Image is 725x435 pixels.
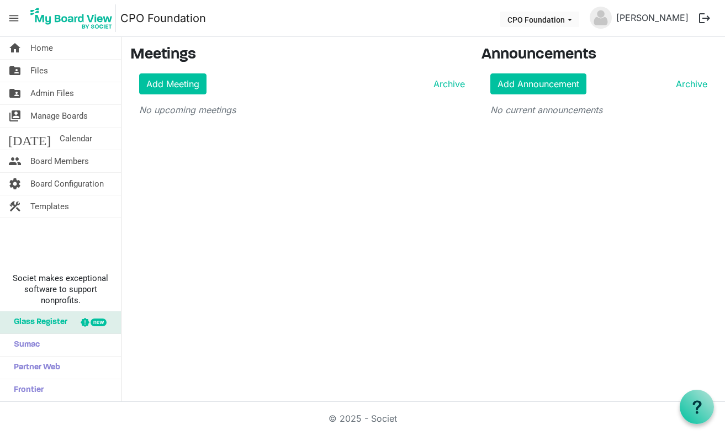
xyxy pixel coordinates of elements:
a: © 2025 - Societ [329,413,397,424]
span: Files [30,60,48,82]
span: switch_account [8,105,22,127]
span: [DATE] [8,128,51,150]
span: home [8,37,22,59]
a: [PERSON_NAME] [612,7,693,29]
h3: Announcements [481,46,716,65]
span: Admin Files [30,82,74,104]
span: Board Members [30,150,89,172]
span: Sumac [8,334,40,356]
a: Archive [671,77,707,91]
a: CPO Foundation [120,7,206,29]
span: menu [3,8,24,29]
a: My Board View Logo [27,4,120,32]
span: folder_shared [8,60,22,82]
span: folder_shared [8,82,22,104]
a: Add Announcement [490,73,586,94]
span: settings [8,173,22,195]
span: Home [30,37,53,59]
a: Archive [429,77,465,91]
span: Templates [30,195,69,217]
span: Calendar [60,128,92,150]
p: No current announcements [490,103,707,116]
span: Manage Boards [30,105,88,127]
h3: Meetings [130,46,465,65]
span: Societ makes exceptional software to support nonprofits. [5,273,116,306]
button: logout [693,7,716,30]
span: people [8,150,22,172]
span: construction [8,195,22,217]
span: Board Configuration [30,173,104,195]
img: My Board View Logo [27,4,116,32]
div: new [91,319,107,326]
p: No upcoming meetings [139,103,465,116]
img: no-profile-picture.svg [590,7,612,29]
span: Glass Register [8,311,67,333]
span: Partner Web [8,357,60,379]
button: CPO Foundation dropdownbutton [500,12,579,27]
a: Add Meeting [139,73,207,94]
span: Frontier [8,379,44,401]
